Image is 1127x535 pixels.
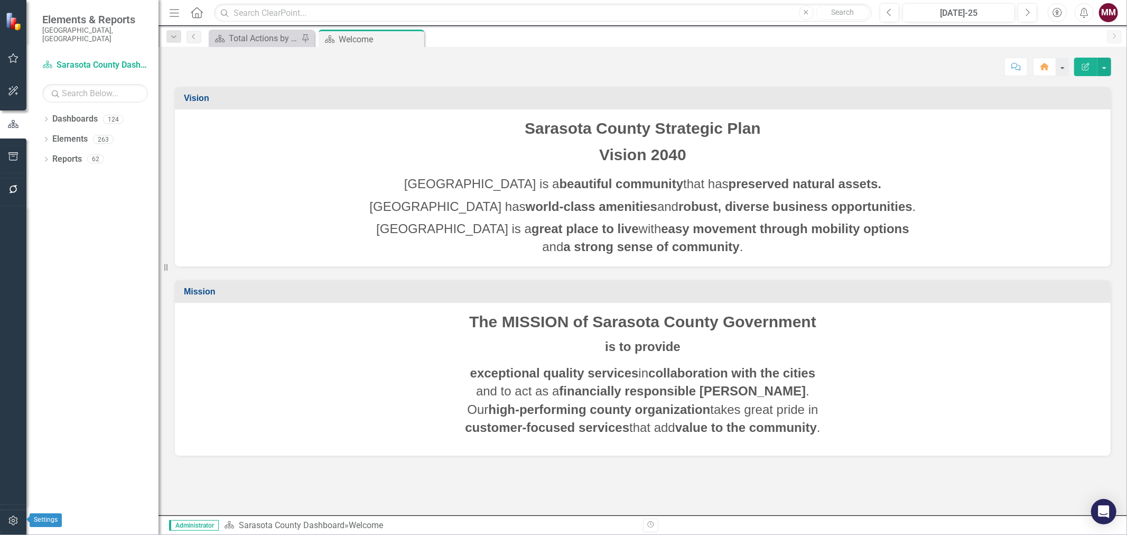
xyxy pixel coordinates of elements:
[816,5,869,20] button: Search
[560,384,806,398] strong: financially responsible [PERSON_NAME]
[184,287,1105,297] h3: Mission
[103,115,124,124] div: 124
[5,12,24,31] img: ClearPoint Strategy
[906,7,1011,20] div: [DATE]-25
[339,33,422,46] div: Welcome
[52,113,98,125] a: Dashboards
[605,339,681,354] strong: is to provide
[376,222,909,254] span: [GEOGRAPHIC_DATA] is a with and .
[675,420,817,435] strong: value to the community
[470,366,639,380] strong: exceptional quality services
[87,155,104,164] div: 62
[1099,3,1118,22] button: MM
[465,420,629,435] strong: customer-focused services
[465,366,820,435] span: in and to act as a . Our takes great pride in that add .
[42,13,148,26] span: Elements & Reports
[93,135,114,144] div: 263
[349,520,383,530] div: Welcome
[52,133,88,145] a: Elements
[678,199,912,214] strong: robust, diverse business opportunities
[229,32,299,45] div: Total Actions by Type
[239,520,344,530] a: Sarasota County Dashboard
[30,513,62,527] div: Settings
[729,177,882,191] strong: preserved natural assets.
[404,177,881,191] span: [GEOGRAPHIC_DATA] is a that has
[52,153,82,165] a: Reports
[648,366,815,380] strong: collaboration with the cities
[831,8,854,16] span: Search
[902,3,1015,22] button: [DATE]-25
[560,177,684,191] strong: beautiful community
[599,146,686,163] span: Vision 2040
[525,119,761,137] span: Sarasota County Strategic Plan
[184,94,1105,103] h3: Vision
[488,402,710,417] strong: high-performing county organization
[563,239,739,254] strong: a strong sense of community
[369,199,916,214] span: [GEOGRAPHIC_DATA] has and .
[1091,499,1116,524] div: Open Intercom Messenger
[169,520,219,531] span: Administrator
[42,59,148,71] a: Sarasota County Dashboard
[42,26,148,43] small: [GEOGRAPHIC_DATA], [GEOGRAPHIC_DATA]
[214,4,872,22] input: Search ClearPoint...
[661,222,909,236] strong: easy movement through mobility options
[469,313,816,330] span: The MISSION of Sarasota County Government
[532,222,639,236] strong: great place to live
[211,32,299,45] a: Total Actions by Type
[224,520,635,532] div: »
[526,199,657,214] strong: world-class amenities
[42,84,148,103] input: Search Below...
